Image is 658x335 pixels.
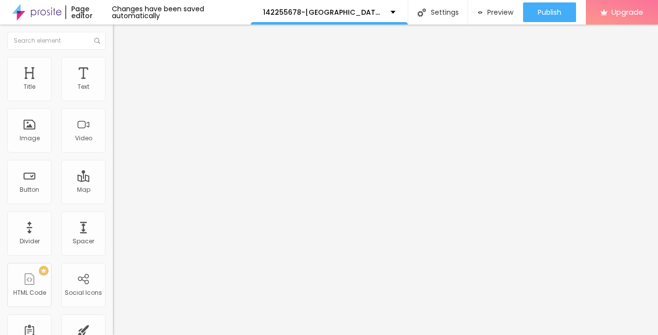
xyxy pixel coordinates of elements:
div: Image [20,135,40,142]
img: Icone [94,38,100,44]
span: Publish [538,8,561,16]
div: Changes have been saved automatically [112,5,251,19]
div: Text [78,83,89,90]
span: Preview [487,8,513,16]
img: Icone [418,8,426,17]
img: view-1.svg [478,8,482,17]
div: Button [20,186,39,193]
p: 142255678-[GEOGRAPHIC_DATA], [GEOGRAPHIC_DATA] [263,9,383,16]
div: Spacer [73,238,94,245]
input: Search element [7,32,105,50]
button: Publish [523,2,576,22]
div: Map [77,186,90,193]
div: HTML Code [13,289,46,296]
div: Page editor [65,5,112,19]
iframe: Editor [113,25,658,335]
span: Upgrade [611,8,643,16]
button: Preview [468,2,523,22]
div: Title [24,83,35,90]
div: Social Icons [65,289,102,296]
div: Divider [20,238,40,245]
div: Video [75,135,92,142]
